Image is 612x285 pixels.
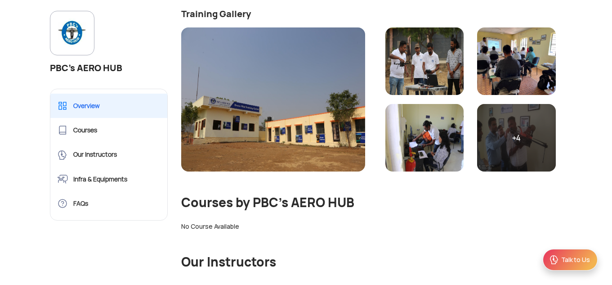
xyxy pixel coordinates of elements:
[385,27,464,95] img: IMG_2238.JPG
[385,104,464,172] img: IMG_2043.JPG
[50,191,168,216] a: FAQs
[181,27,365,172] img: IMG_1952%20-%20Copy%20(2).JPG
[50,61,168,75] h1: PBC's AERO HUB
[549,254,559,265] img: ic_Support.svg
[50,94,168,118] a: Overview
[181,8,563,20] div: Training Gallery
[174,222,569,231] div: No Course Available
[50,142,168,167] a: Our Instructors
[58,18,87,48] img: img-PBC-institute.png
[477,27,555,95] img: IMG-8743.jpg
[181,194,563,211] div: Courses by PBC's AERO HUB
[50,118,168,142] a: Courses
[50,167,168,191] a: Infra & Equipments
[477,104,555,172] div: +4
[561,255,590,264] div: Talk to Us
[181,253,563,271] div: Our Instructors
